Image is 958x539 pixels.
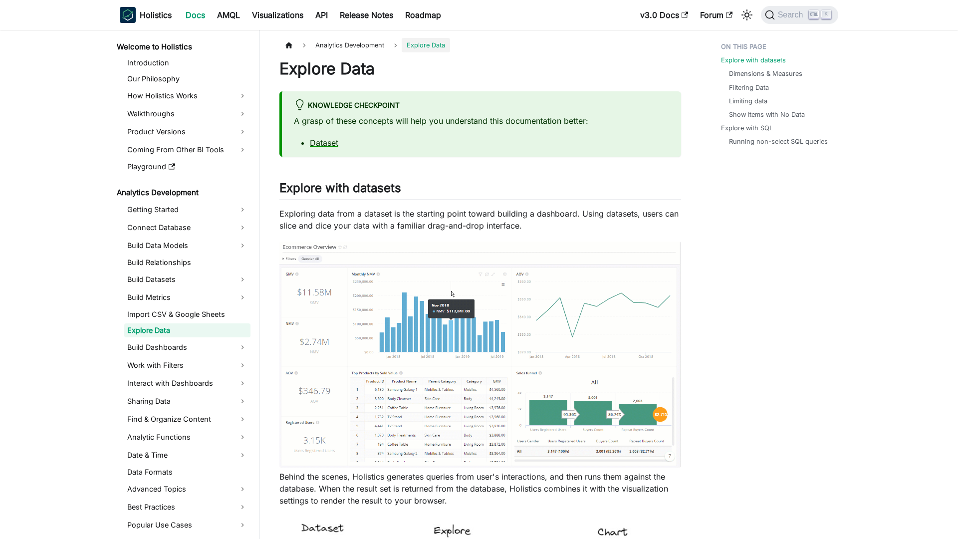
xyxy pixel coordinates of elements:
[694,7,738,23] a: Forum
[124,142,250,158] a: Coming From Other BI Tools
[120,7,136,23] img: Holistics
[294,115,669,127] p: A grasp of these concepts will help you understand this documentation better:
[124,481,250,497] a: Advanced Topics
[124,411,250,427] a: Find & Organize Content
[124,202,250,218] a: Getting Started
[279,38,298,52] a: Home page
[124,357,250,373] a: Work with Filters
[124,517,250,533] a: Popular Use Cases
[124,88,250,104] a: How Holistics Works
[124,323,250,337] a: Explore Data
[729,69,802,78] a: Dimensions & Measures
[124,106,250,122] a: Walkthroughs
[124,238,250,254] a: Build Data Models
[124,465,250,479] a: Data Formats
[140,9,172,21] b: Holistics
[114,186,250,200] a: Analytics Development
[309,7,334,23] a: API
[211,7,246,23] a: AMQL
[775,10,809,19] span: Search
[279,181,681,200] h2: Explore with datasets
[294,99,669,112] div: Knowledge Checkpoint
[124,271,250,287] a: Build Datasets
[110,30,259,539] nav: Docs sidebar
[310,138,338,148] a: Dataset
[124,220,250,236] a: Connect Database
[180,7,211,23] a: Docs
[739,7,755,23] button: Switch between dark and light mode (currently light mode)
[124,124,250,140] a: Product Versions
[729,137,828,146] a: Running non-select SQL queries
[399,7,447,23] a: Roadmap
[124,447,250,463] a: Date & Time
[761,6,838,24] button: Search (Ctrl+K)
[246,7,309,23] a: Visualizations
[310,38,389,52] span: Analytics Development
[124,375,250,391] a: Interact with Dashboards
[729,96,767,106] a: Limiting data
[124,307,250,321] a: Import CSV & Google Sheets
[124,256,250,269] a: Build Relationships
[124,72,250,86] a: Our Philosophy
[821,10,831,19] kbd: K
[124,499,250,515] a: Best Practices
[124,56,250,70] a: Introduction
[279,38,681,52] nav: Breadcrumbs
[279,208,681,232] p: Exploring data from a dataset is the starting point toward building a dashboard. Using datasets, ...
[402,38,450,52] span: Explore Data
[114,40,250,54] a: Welcome to Holistics
[729,83,769,92] a: Filtering Data
[124,339,250,355] a: Build Dashboards
[279,471,681,507] p: Behind the scenes, Holistics generates queries from user's interactions, and then runs them again...
[729,110,805,119] a: Show Items with No Data
[124,429,250,445] a: Analytic Functions
[279,59,681,79] h1: Explore Data
[721,123,773,133] a: Explore with SQL
[634,7,694,23] a: v3.0 Docs
[334,7,399,23] a: Release Notes
[120,7,172,23] a: HolisticsHolistics
[124,393,250,409] a: Sharing Data
[124,160,250,174] a: Playground
[721,55,786,65] a: Explore with datasets
[124,289,250,305] a: Build Metrics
